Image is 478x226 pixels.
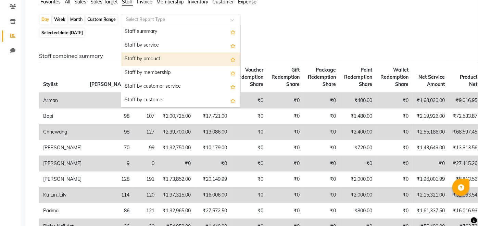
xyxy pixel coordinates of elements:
[413,187,449,203] td: ₹2,15,321.00
[413,172,449,187] td: ₹1,96,001.99
[121,93,240,107] div: Staff by customer
[340,124,376,140] td: ₹2,400.00
[231,124,267,140] td: ₹0
[230,55,236,63] span: Add this report to Favorites List
[376,172,413,187] td: ₹0
[159,140,195,156] td: ₹1,32,750.00
[308,67,336,87] span: Package Redemption Share
[231,172,267,187] td: ₹0
[134,203,159,219] td: 121
[39,53,463,59] h6: Staff combined summary
[39,92,86,109] td: Arman
[340,156,376,172] td: ₹0
[380,67,408,87] span: Wallet Redemption Share
[70,30,83,35] span: [DATE]
[52,15,67,24] div: Week
[413,92,449,109] td: ₹1,63,030.00
[231,109,267,124] td: ₹0
[413,156,449,172] td: ₹0
[304,109,340,124] td: ₹0
[340,109,376,124] td: ₹1,480.00
[340,140,376,156] td: ₹720.00
[340,203,376,219] td: ₹800.00
[134,156,159,172] td: 0
[39,187,86,203] td: Ku Lin_Lily
[376,140,413,156] td: ₹0
[134,140,159,156] td: 99
[413,109,449,124] td: ₹2,19,926.00
[39,109,86,124] td: Bapi
[230,69,236,77] span: Add this report to Favorites List
[230,83,236,91] span: Add this report to Favorites List
[418,74,445,87] span: Net Service Amount
[121,25,240,39] div: Staff summary
[230,28,236,36] span: Add this report to Favorites List
[121,52,240,66] div: Staff by product
[267,203,304,219] td: ₹0
[159,109,195,124] td: ₹2,00,725.00
[267,109,304,124] td: ₹0
[460,74,477,87] span: Product Net
[40,15,51,24] div: Day
[39,124,86,140] td: Chhewang
[376,92,413,109] td: ₹0
[272,67,300,87] span: Gift Redemption Share
[195,156,231,172] td: ₹0
[413,124,449,140] td: ₹2,55,186.00
[235,67,263,87] span: Voucher Redemption Share
[267,124,304,140] td: ₹0
[304,140,340,156] td: ₹0
[376,124,413,140] td: ₹0
[86,124,134,140] td: 98
[43,81,58,87] span: Stylist
[159,172,195,187] td: ₹1,73,852.00
[121,25,241,108] ng-dropdown-panel: Options list
[231,203,267,219] td: ₹0
[376,203,413,219] td: ₹0
[90,81,129,87] span: [PERSON_NAME]
[159,187,195,203] td: ₹1,97,315.00
[86,15,117,24] div: Custom Range
[195,124,231,140] td: ₹13,086.00
[304,187,340,203] td: ₹0
[86,156,134,172] td: 9
[86,172,134,187] td: 128
[231,187,267,203] td: ₹0
[267,156,304,172] td: ₹0
[86,187,134,203] td: 114
[376,187,413,203] td: ₹0
[121,66,240,80] div: Staff by membership
[376,109,413,124] td: ₹0
[159,124,195,140] td: ₹2,39,700.00
[230,96,236,104] span: Add this report to Favorites List
[304,156,340,172] td: ₹0
[231,140,267,156] td: ₹0
[39,203,86,219] td: Padma
[267,92,304,109] td: ₹0
[340,172,376,187] td: ₹2,000.00
[86,140,134,156] td: 70
[304,172,340,187] td: ₹0
[40,28,85,37] span: Selected date:
[230,41,236,50] span: Add this report to Favorites List
[134,109,159,124] td: 107
[86,203,134,219] td: 86
[39,172,86,187] td: [PERSON_NAME]
[304,124,340,140] td: ₹0
[231,92,267,109] td: ₹0
[195,140,231,156] td: ₹10,179.00
[304,92,340,109] td: ₹0
[195,109,231,124] td: ₹17,721.00
[195,203,231,219] td: ₹27,572.50
[159,156,195,172] td: ₹0
[134,187,159,203] td: 120
[39,156,86,172] td: [PERSON_NAME]
[134,124,159,140] td: 127
[231,156,267,172] td: ₹0
[39,140,86,156] td: [PERSON_NAME]
[376,156,413,172] td: ₹0
[340,187,376,203] td: ₹2,000.00
[134,172,159,187] td: 191
[267,187,304,203] td: ₹0
[267,172,304,187] td: ₹0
